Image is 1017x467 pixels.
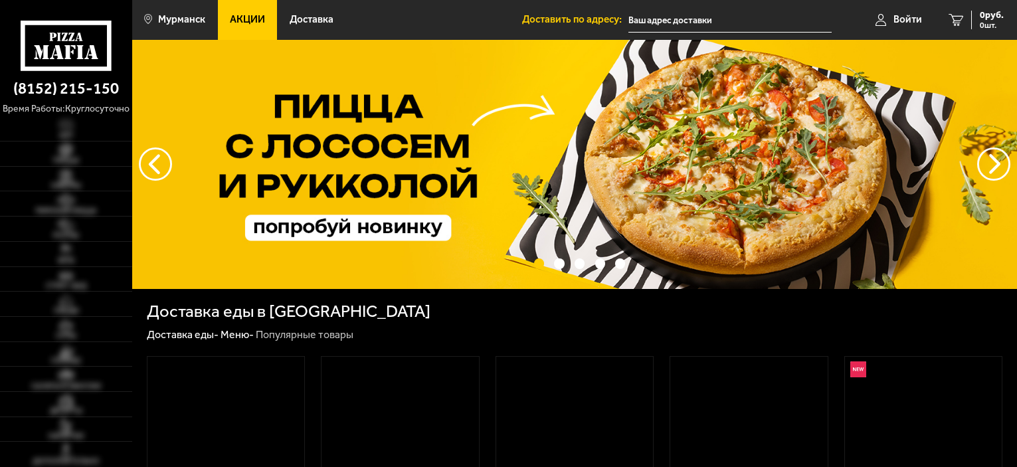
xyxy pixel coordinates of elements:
button: точки переключения [534,258,544,268]
span: 0 шт. [980,21,1004,29]
input: Ваш адрес доставки [628,8,832,33]
button: предыдущий [977,147,1010,181]
span: Мурманск [158,15,205,25]
span: 0 руб. [980,11,1004,20]
button: точки переключения [554,258,564,268]
a: Меню- [221,328,254,341]
span: Доставить по адресу: [522,15,628,25]
img: Новинка [850,361,866,377]
h1: Доставка еды в [GEOGRAPHIC_DATA] [147,303,430,320]
a: Доставка еды- [147,328,219,341]
button: следующий [139,147,172,181]
button: точки переключения [595,258,605,268]
span: Доставка [290,15,333,25]
button: точки переключения [615,258,625,268]
span: Войти [893,15,922,25]
div: Популярные товары [256,328,353,342]
span: Акции [230,15,265,25]
button: точки переключения [575,258,585,268]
